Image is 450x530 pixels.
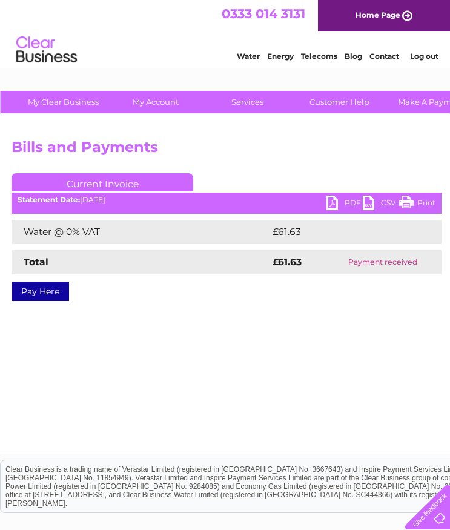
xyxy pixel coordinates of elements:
a: Pay Here [12,282,69,301]
b: Statement Date: [18,195,80,204]
a: My Account [105,91,205,113]
a: Print [399,196,435,213]
a: Blog [345,51,362,61]
td: Water @ 0% VAT [12,220,270,244]
strong: Total [24,256,48,268]
strong: £61.63 [273,256,302,268]
a: Contact [369,51,399,61]
a: Log out [410,51,438,61]
a: CSV [363,196,399,213]
a: Energy [267,51,294,61]
a: PDF [326,196,363,213]
a: Current Invoice [12,173,193,191]
a: Customer Help [290,91,389,113]
a: Telecoms [301,51,337,61]
a: Water [237,51,260,61]
td: Payment received [325,250,442,274]
td: £61.63 [270,220,416,244]
img: logo.png [16,31,78,68]
a: Services [197,91,297,113]
a: 0333 014 3131 [222,6,305,21]
div: [DATE] [12,196,442,204]
a: My Clear Business [13,91,113,113]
